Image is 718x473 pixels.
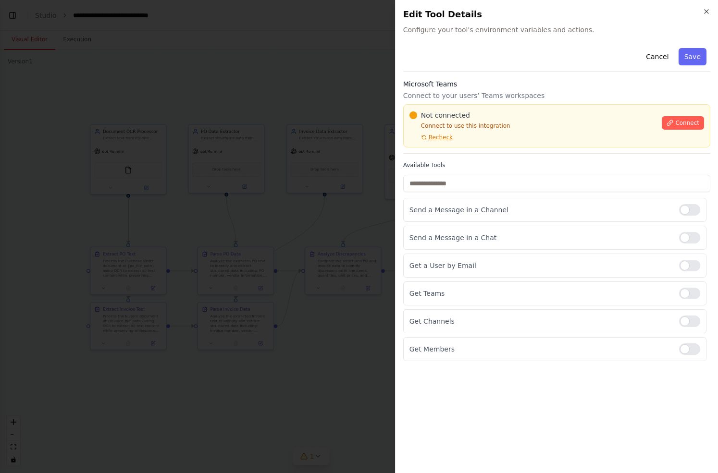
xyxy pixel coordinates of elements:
[679,48,706,65] button: Save
[409,205,671,215] p: Send a Message in a Channel
[409,316,671,326] p: Get Channels
[409,133,453,141] button: Recheck
[403,8,710,21] h2: Edit Tool Details
[403,79,710,89] h3: Microsoft Teams
[409,122,656,130] p: Connect to use this integration
[409,233,671,243] p: Send a Message in a Chat
[403,91,710,100] p: Connect to your users’ Teams workspaces
[403,25,710,35] span: Configure your tool's environment variables and actions.
[675,119,699,127] span: Connect
[409,344,671,354] p: Get Members
[640,48,674,65] button: Cancel
[662,116,704,130] button: Connect
[409,261,671,270] p: Get a User by Email
[409,289,671,298] p: Get Teams
[421,110,470,120] span: Not connected
[429,133,453,141] span: Recheck
[403,161,710,169] label: Available Tools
